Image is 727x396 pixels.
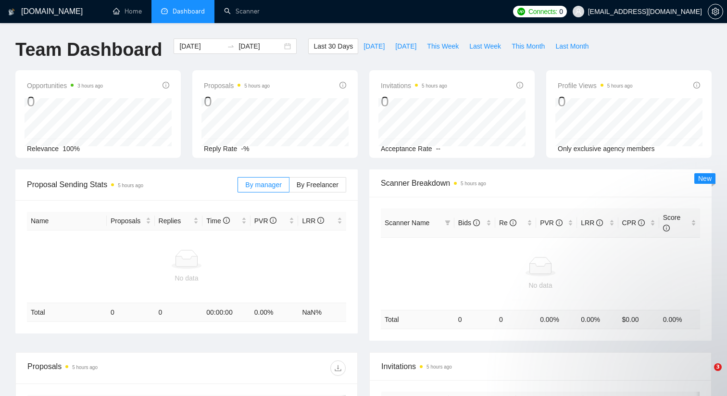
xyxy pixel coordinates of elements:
span: filter [443,216,452,230]
span: Invitations [381,80,447,91]
time: 5 hours ago [426,364,452,370]
span: info-circle [638,219,645,226]
span: 3 [714,363,722,371]
span: filter [445,220,451,226]
span: Proposal Sending Stats [27,179,238,191]
iframe: Intercom live chat [694,363,717,386]
td: 0.00 % [536,310,577,329]
time: 5 hours ago [244,83,270,89]
span: info-circle [663,225,670,231]
button: This Month [506,38,550,54]
span: Acceptance Rate [381,145,432,153]
span: user [575,8,582,15]
img: logo [8,4,15,20]
button: setting [708,4,723,19]
time: 5 hours ago [72,365,98,370]
span: Last 30 Days [313,41,353,51]
span: LRR [302,217,324,225]
td: Total [381,310,454,329]
span: info-circle [693,82,700,89]
span: 0 [559,6,563,17]
button: [DATE] [358,38,390,54]
span: 100% [63,145,80,153]
td: 0.00 % [251,303,299,322]
span: info-circle [596,219,603,226]
span: Profile Views [558,80,633,91]
td: NaN % [298,303,346,322]
span: Last Month [555,41,589,51]
a: setting [708,8,723,15]
span: Only exclusive agency members [558,145,655,153]
span: [DATE] [363,41,385,51]
span: download [331,364,345,372]
span: Invitations [381,360,700,372]
span: Last Week [469,41,501,51]
span: By manager [245,181,281,189]
td: 0 [454,310,495,329]
input: End date [238,41,282,51]
time: 5 hours ago [461,181,486,186]
td: 0 [107,303,155,322]
td: 00:00:00 [202,303,251,322]
span: Relevance [27,145,59,153]
span: By Freelancer [297,181,338,189]
time: 5 hours ago [118,183,143,188]
time: 5 hours ago [607,83,633,89]
span: swap-right [227,42,235,50]
span: info-circle [317,217,324,224]
td: Total [27,303,107,322]
span: info-circle [516,82,523,89]
span: info-circle [339,82,346,89]
div: 0 [27,92,103,111]
input: Start date [179,41,223,51]
button: This Week [422,38,464,54]
span: PVR [254,217,277,225]
button: Last Month [550,38,594,54]
span: [DATE] [395,41,416,51]
span: CPR [622,219,645,227]
span: New [698,175,712,182]
div: Proposals [27,360,187,376]
span: info-circle [510,219,516,226]
span: Proposals [111,216,144,226]
span: info-circle [163,82,169,89]
span: This Month [512,41,545,51]
button: Last 30 Days [308,38,358,54]
div: 0 [204,92,270,111]
span: info-circle [473,219,480,226]
span: Time [206,217,229,225]
span: dashboard [161,8,168,14]
span: This Week [427,41,459,51]
a: searchScanner [224,7,260,15]
th: Name [27,212,107,230]
button: Last Week [464,38,506,54]
th: Proposals [107,212,155,230]
button: [DATE] [390,38,422,54]
td: 0 [155,303,203,322]
span: Scanner Name [385,219,429,227]
time: 5 hours ago [422,83,447,89]
span: to [227,42,235,50]
span: Dashboard [173,7,205,15]
span: Re [499,219,516,227]
div: 0 [381,92,447,111]
span: Bids [458,219,480,227]
span: LRR [581,219,603,227]
div: No data [385,280,696,291]
span: Reply Rate [204,145,237,153]
div: No data [31,273,342,283]
th: Replies [155,212,203,230]
a: homeHome [113,7,142,15]
div: 0 [558,92,633,111]
img: upwork-logo.png [517,8,525,15]
td: 0 [495,310,536,329]
span: -% [241,145,249,153]
span: Opportunities [27,80,103,91]
span: info-circle [556,219,563,226]
span: Proposals [204,80,270,91]
span: PVR [540,219,563,227]
span: Replies [159,216,192,226]
span: info-circle [223,217,230,224]
span: Scanner Breakdown [381,177,700,189]
time: 3 hours ago [77,83,103,89]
